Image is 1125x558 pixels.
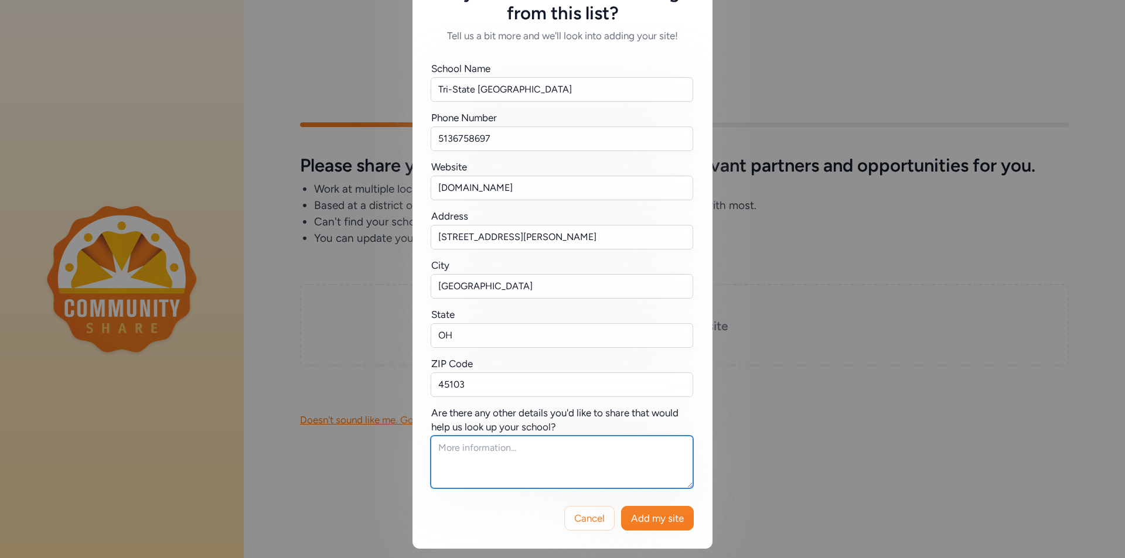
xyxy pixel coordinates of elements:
[431,372,693,397] input: ZIP Code...
[431,29,694,43] h6: Tell us a bit more and we'll look into adding your site!
[631,511,684,525] span: Add my site
[431,209,468,223] div: Address
[564,506,615,530] button: Cancel
[431,274,693,299] input: City...
[431,77,693,102] input: Name...
[431,160,467,174] div: Website
[431,111,497,125] div: Phone Number
[431,61,490,76] div: School Name
[431,258,449,272] div: City
[621,506,694,530] button: Add my site
[431,307,455,321] div: State
[431,323,693,348] input: State...
[431,225,693,249] input: Address...
[431,406,694,434] div: Are there any other details you'd like to share that would help us look up your school?
[431,176,693,200] input: Website...
[574,511,605,525] span: Cancel
[431,357,473,371] div: ZIP Code
[431,126,693,151] input: Phone Number...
